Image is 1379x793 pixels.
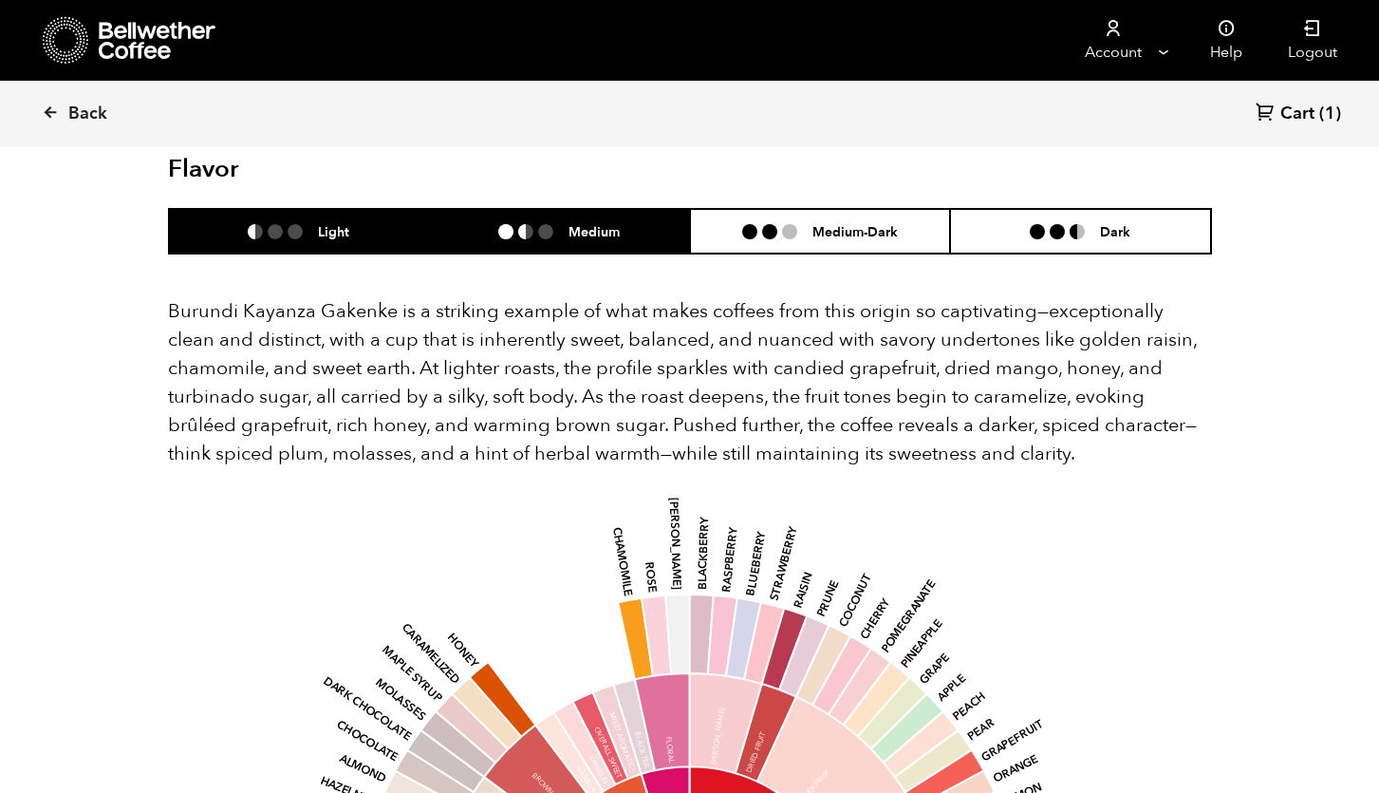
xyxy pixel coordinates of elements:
[168,155,516,184] h2: Flavor
[1256,102,1341,127] a: Cart (1)
[812,223,898,239] h6: Medium-Dark
[1319,103,1341,125] span: (1)
[1280,103,1314,125] span: Cart
[318,223,349,239] h6: Light
[168,297,1212,468] p: Burundi Kayanza Gakenke is a striking example of what makes coffees from this origin so captivati...
[68,103,107,125] span: Back
[1100,223,1130,239] h6: Dark
[568,223,620,239] h6: Medium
